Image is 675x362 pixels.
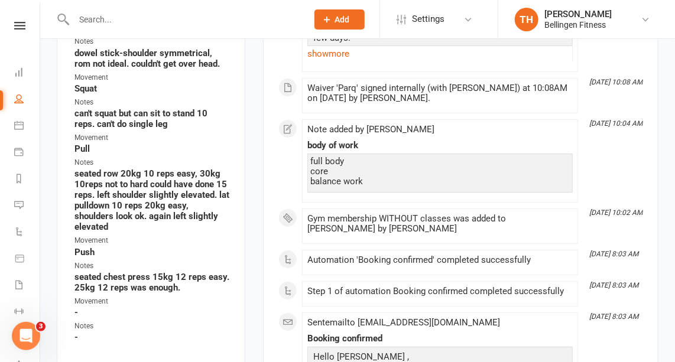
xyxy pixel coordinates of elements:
[515,8,538,31] div: TH
[307,45,573,62] a: show more
[310,156,570,187] div: full body core balance work
[589,78,642,86] i: [DATE] 10:08 AM
[12,322,40,350] iframe: Intercom live chat
[74,144,229,154] strong: Pull
[307,255,573,265] div: Automation 'Booking confirmed' completed successfully
[589,281,638,289] i: [DATE] 8:03 AM
[74,157,172,168] div: Notes
[589,119,642,128] i: [DATE] 10:04 AM
[307,214,573,234] div: Gym membership WITHOUT classes was added to [PERSON_NAME] by [PERSON_NAME]
[74,272,229,293] strong: seated chest press 15kg 12 reps easy. 25kg 12 reps was enough.
[589,250,638,258] i: [DATE] 8:03 AM
[14,113,41,140] a: Calendar
[74,168,229,232] strong: seated row 20kg 10 reps easy, 30kg 10reps not to hard could have done 15 reps. left shoulder slig...
[74,36,172,47] div: Notes
[314,9,365,30] button: Add
[74,247,229,257] strong: Push
[74,260,172,272] div: Notes
[307,125,573,135] div: Note added by [PERSON_NAME]
[74,97,172,108] div: Notes
[36,322,46,331] span: 3
[544,9,612,19] div: [PERSON_NAME]
[307,83,573,103] div: Waiver 'Parq' signed internally (with [PERSON_NAME]) at 10:08AM on [DATE] by [PERSON_NAME].
[70,11,299,28] input: Search...
[307,141,573,151] div: body of work
[307,317,500,328] span: Sent email to [EMAIL_ADDRESS][DOMAIN_NAME]
[14,87,41,113] a: People
[589,312,638,321] i: [DATE] 8:03 AM
[74,321,172,332] div: Notes
[74,307,229,318] strong: -
[335,15,350,24] span: Add
[74,83,229,94] strong: Squat
[74,108,229,129] strong: can't squat but can sit to stand 10 reps. can't do single leg
[589,208,642,217] i: [DATE] 10:02 AM
[74,235,172,246] div: Movement
[307,286,573,296] div: Step 1 of automation Booking confirmed completed successfully
[74,72,172,83] div: Movement
[307,334,573,344] div: Booking confirmed
[14,167,41,193] a: Reports
[14,60,41,87] a: Dashboard
[14,246,41,273] a: Product Sales
[14,140,41,167] a: Payments
[544,19,612,30] div: Bellingen Fitness
[74,132,172,144] div: Movement
[412,6,444,32] span: Settings
[74,48,229,69] strong: dowel stick-shoulder symmetrical, rom not ideal. couldn't get over head.
[74,296,172,307] div: Movement
[74,332,229,343] strong: -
